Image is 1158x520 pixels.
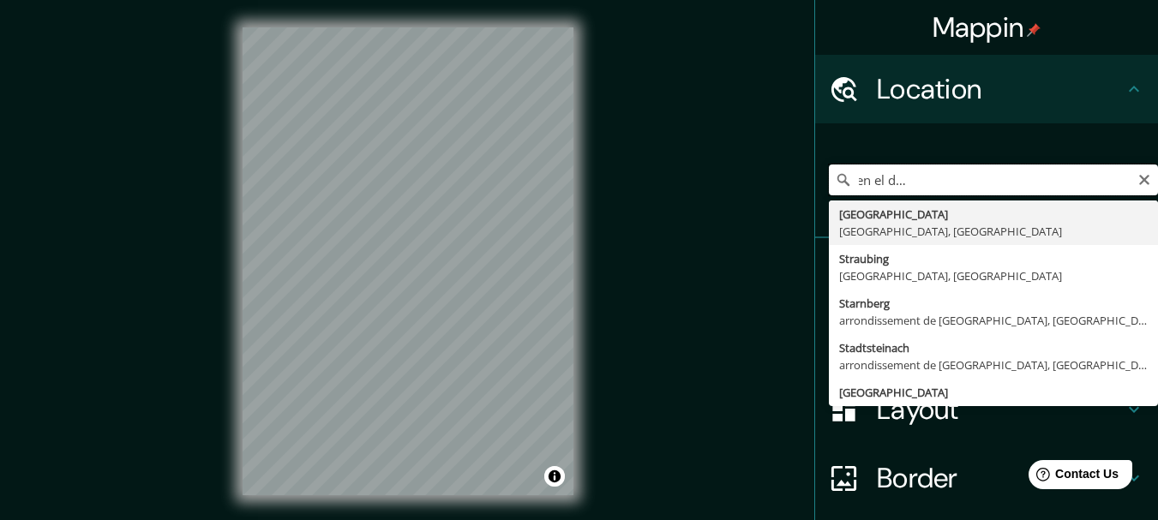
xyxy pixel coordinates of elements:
div: [GEOGRAPHIC_DATA], [GEOGRAPHIC_DATA] [839,267,1148,284]
div: Pins [815,238,1158,307]
img: pin-icon.png [1027,23,1041,37]
input: Pick your city or area [829,164,1158,195]
canvas: Map [243,27,573,495]
div: Layout [815,375,1158,444]
h4: Border [877,461,1124,495]
iframe: Help widget launcher [1005,453,1139,501]
h4: Mappin [933,10,1041,45]
div: Border [815,444,1158,512]
button: Toggle attribution [544,466,565,487]
div: [GEOGRAPHIC_DATA] [839,384,1148,401]
div: arrondissement de [GEOGRAPHIC_DATA], [GEOGRAPHIC_DATA], [GEOGRAPHIC_DATA] [839,356,1148,374]
div: arrondissement de [GEOGRAPHIC_DATA], [GEOGRAPHIC_DATA], [GEOGRAPHIC_DATA] [839,312,1148,329]
div: Straubing [839,250,1148,267]
div: [GEOGRAPHIC_DATA], [GEOGRAPHIC_DATA] [839,223,1148,240]
div: Style [815,307,1158,375]
div: Starnberg [839,295,1148,312]
div: [GEOGRAPHIC_DATA] [839,206,1148,223]
h4: Location [877,72,1124,106]
div: Location [815,55,1158,123]
h4: Layout [877,392,1124,427]
div: Stadtsteinach [839,339,1148,356]
button: Clear [1137,170,1151,187]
